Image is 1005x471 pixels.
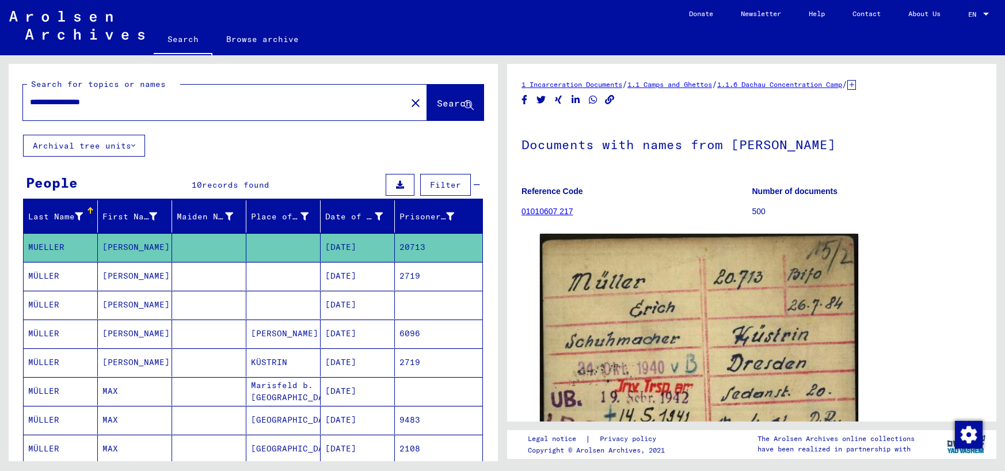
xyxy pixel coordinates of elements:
mat-cell: MÜLLER [24,291,98,319]
button: Share on LinkedIn [570,93,582,107]
mat-cell: [GEOGRAPHIC_DATA]/[GEOGRAPHIC_DATA] [246,435,321,463]
mat-cell: 2108 [395,435,482,463]
a: 1 Incarceration Documents [521,80,622,89]
mat-cell: 2719 [395,348,482,377]
mat-cell: [DATE] [321,262,395,290]
button: Share on WhatsApp [587,93,599,107]
mat-cell: MÜLLER [24,348,98,377]
div: Prisoner # [399,211,454,223]
mat-cell: [DATE] [321,233,395,261]
span: / [622,79,627,89]
mat-icon: close [409,96,422,110]
div: People [26,172,78,193]
mat-cell: [DATE] [321,377,395,405]
mat-cell: KÜSTRIN [246,348,321,377]
div: First Name [102,207,172,226]
span: Search [437,97,471,109]
button: Clear [404,91,427,114]
span: 10 [192,180,202,190]
button: Share on Xing [553,93,565,107]
mat-header-cell: Last Name [24,200,98,233]
mat-cell: [GEOGRAPHIC_DATA] [246,406,321,434]
mat-cell: [DATE] [321,320,395,348]
mat-cell: [PERSON_NAME] [98,233,172,261]
mat-cell: [PERSON_NAME] [98,320,172,348]
mat-header-cell: Maiden Name [172,200,246,233]
span: / [712,79,717,89]
img: Change consent [955,421,983,449]
mat-cell: [PERSON_NAME] [246,320,321,348]
button: Archival tree units [23,135,145,157]
mat-cell: [DATE] [321,291,395,319]
mat-cell: MAX [98,435,172,463]
div: Date of Birth [325,211,383,223]
div: Last Name [28,211,83,223]
a: Search [154,25,212,55]
mat-cell: 20713 [395,233,482,261]
span: records found [202,180,269,190]
mat-cell: [DATE] [321,406,395,434]
mat-cell: [PERSON_NAME] [98,348,172,377]
mat-cell: 9483 [395,406,482,434]
img: Arolsen_neg.svg [9,11,144,40]
div: Maiden Name [177,211,233,223]
div: Last Name [28,207,97,226]
mat-label: Search for topics or names [31,79,166,89]
span: / [842,79,847,89]
a: Browse archive [212,25,313,53]
mat-cell: MUELLER [24,233,98,261]
a: Legal notice [528,433,585,445]
p: Copyright © Arolsen Archives, 2021 [528,445,670,455]
a: 1.1 Camps and Ghettos [627,80,712,89]
mat-cell: Marisfeld b.[GEOGRAPHIC_DATA] [246,377,321,405]
mat-cell: MÜLLER [24,262,98,290]
mat-cell: MAX [98,406,172,434]
p: The Arolsen Archives online collections [757,434,915,444]
mat-cell: MAX [98,377,172,405]
button: Search [427,85,484,120]
a: 1.1.6 Dachau Concentration Camp [717,80,842,89]
a: 01010607 217 [521,207,573,216]
mat-cell: 2719 [395,262,482,290]
button: Filter [420,174,471,196]
a: Privacy policy [591,433,670,445]
mat-cell: MÜLLER [24,406,98,434]
mat-cell: 6096 [395,320,482,348]
mat-cell: [PERSON_NAME] [98,262,172,290]
div: Place of Birth [251,211,309,223]
mat-cell: MÜLLER [24,435,98,463]
div: Date of Birth [325,207,397,226]
p: have been realized in partnership with [757,444,915,454]
mat-cell: MÜLLER [24,377,98,405]
button: Share on Twitter [535,93,547,107]
button: Share on Facebook [519,93,531,107]
div: Prisoner # [399,207,469,226]
mat-cell: MÜLLER [24,320,98,348]
mat-header-cell: Date of Birth [321,200,395,233]
mat-header-cell: Prisoner # [395,200,482,233]
b: Number of documents [752,187,838,196]
span: Filter [430,180,461,190]
div: Change consent [954,420,982,448]
img: yv_logo.png [945,430,988,458]
p: 500 [752,206,983,218]
mat-cell: [PERSON_NAME] [98,291,172,319]
div: First Name [102,211,157,223]
mat-header-cell: Place of Birth [246,200,321,233]
div: Maiden Name [177,207,248,226]
h1: Documents with names from [PERSON_NAME] [521,118,982,169]
mat-header-cell: First Name [98,200,172,233]
mat-cell: [DATE] [321,435,395,463]
mat-cell: [DATE] [321,348,395,377]
div: Place of Birth [251,207,323,226]
div: | [528,433,670,445]
button: Copy link [604,93,616,107]
b: Reference Code [521,187,583,196]
span: EN [968,10,981,18]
